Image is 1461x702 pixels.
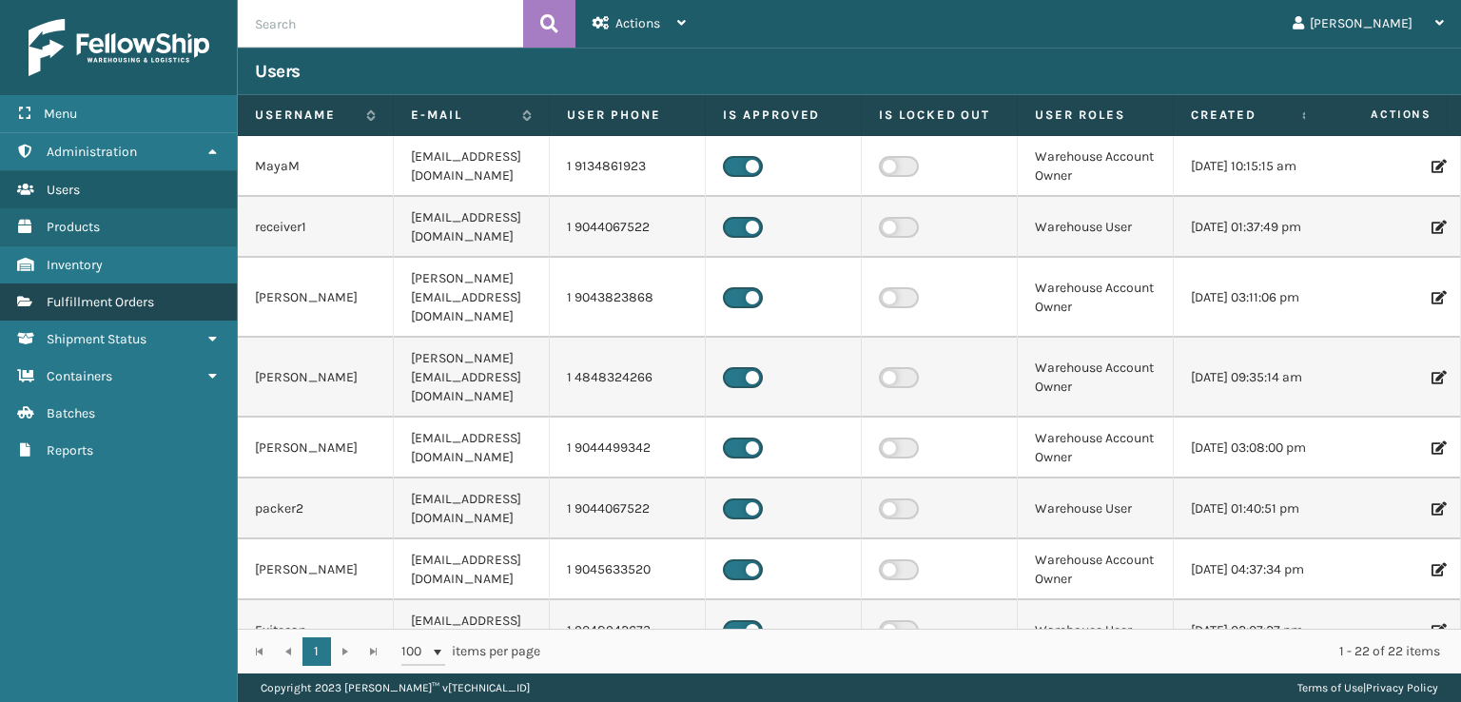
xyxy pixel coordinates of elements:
[1432,221,1443,234] i: Edit
[550,600,706,661] td: 1 9048942673
[1432,371,1443,384] i: Edit
[567,642,1440,661] div: 1 - 22 of 22 items
[1174,136,1330,197] td: [DATE] 10:15:15 am
[1018,136,1174,197] td: Warehouse Account Owner
[238,338,394,418] td: [PERSON_NAME]
[1174,539,1330,600] td: [DATE] 04:37:34 pm
[1366,681,1438,694] a: Privacy Policy
[47,257,103,273] span: Inventory
[550,258,706,338] td: 1 9043823868
[1432,563,1443,576] i: Edit
[255,107,357,124] label: Username
[1018,539,1174,600] td: Warehouse Account Owner
[550,539,706,600] td: 1 9045633520
[879,107,1000,124] label: Is Locked Out
[1311,99,1443,130] span: Actions
[255,60,301,83] h3: Users
[1432,441,1443,455] i: Edit
[615,15,660,31] span: Actions
[1432,502,1443,516] i: Edit
[550,136,706,197] td: 1 9134861923
[394,600,550,661] td: [EMAIL_ADDRESS][DOMAIN_NAME]
[29,19,209,76] img: logo
[1018,258,1174,338] td: Warehouse Account Owner
[394,136,550,197] td: [EMAIL_ADDRESS][DOMAIN_NAME]
[47,219,100,235] span: Products
[1432,160,1443,173] i: Edit
[1018,197,1174,258] td: Warehouse User
[394,258,550,338] td: [PERSON_NAME][EMAIL_ADDRESS][DOMAIN_NAME]
[1297,681,1363,694] a: Terms of Use
[1174,338,1330,418] td: [DATE] 09:35:14 am
[1035,107,1156,124] label: User Roles
[1174,478,1330,539] td: [DATE] 01:40:51 pm
[394,539,550,600] td: [EMAIL_ADDRESS][DOMAIN_NAME]
[261,673,530,702] p: Copyright 2023 [PERSON_NAME]™ v [TECHNICAL_ID]
[238,478,394,539] td: packer2
[47,294,154,310] span: Fulfillment Orders
[238,197,394,258] td: receiver1
[394,338,550,418] td: [PERSON_NAME][EMAIL_ADDRESS][DOMAIN_NAME]
[47,144,137,160] span: Administration
[401,637,540,666] span: items per page
[238,539,394,600] td: [PERSON_NAME]
[238,258,394,338] td: [PERSON_NAME]
[1018,418,1174,478] td: Warehouse Account Owner
[550,478,706,539] td: 1 9044067522
[411,107,513,124] label: E-mail
[723,107,844,124] label: Is Approved
[1432,291,1443,304] i: Edit
[1174,600,1330,661] td: [DATE] 02:07:27 pm
[238,418,394,478] td: [PERSON_NAME]
[550,338,706,418] td: 1 4848324266
[47,368,112,384] span: Containers
[394,418,550,478] td: [EMAIL_ADDRESS][DOMAIN_NAME]
[47,405,95,421] span: Batches
[47,442,93,458] span: Reports
[47,331,146,347] span: Shipment Status
[1191,107,1293,124] label: Created
[238,136,394,197] td: MayaM
[1432,624,1443,637] i: Edit
[302,637,331,666] a: 1
[550,418,706,478] td: 1 9044499342
[238,600,394,661] td: Exitscan
[44,106,77,122] span: Menu
[1018,338,1174,418] td: Warehouse Account Owner
[394,197,550,258] td: [EMAIL_ADDRESS][DOMAIN_NAME]
[1297,673,1438,702] div: |
[401,642,430,661] span: 100
[1018,600,1174,661] td: Warehouse User
[1174,197,1330,258] td: [DATE] 01:37:49 pm
[567,107,688,124] label: User phone
[550,197,706,258] td: 1 9044067522
[47,182,80,198] span: Users
[394,478,550,539] td: [EMAIL_ADDRESS][DOMAIN_NAME]
[1018,478,1174,539] td: Warehouse User
[1174,258,1330,338] td: [DATE] 03:11:06 pm
[1174,418,1330,478] td: [DATE] 03:08:00 pm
